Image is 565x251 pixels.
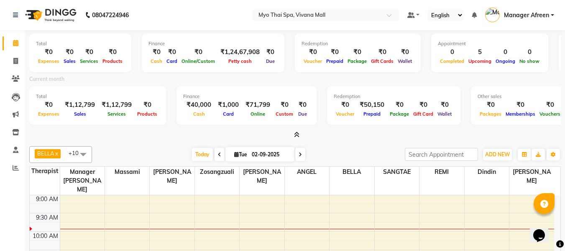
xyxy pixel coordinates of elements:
[388,111,411,117] span: Package
[150,167,194,186] span: [PERSON_NAME]
[438,47,466,57] div: 0
[100,47,125,57] div: ₹0
[537,100,562,110] div: ₹0
[396,47,414,57] div: ₹0
[466,47,493,57] div: 5
[334,100,356,110] div: ₹0
[493,47,517,57] div: 0
[100,58,125,64] span: Products
[438,40,542,47] div: Appointment
[295,100,310,110] div: ₹0
[135,100,159,110] div: ₹0
[191,111,207,117] span: Cash
[375,167,419,177] span: SANGTAE
[98,100,135,110] div: ₹1,12,799
[369,47,396,57] div: ₹0
[264,58,277,64] span: Due
[195,167,239,177] span: Zosangzuali
[438,58,466,64] span: Completed
[504,11,549,20] span: Manager Afreen
[148,40,278,47] div: Finance
[37,150,54,157] span: BELLA
[164,58,179,64] span: Card
[36,111,61,117] span: Expenses
[61,100,98,110] div: ₹1,12,799
[485,151,510,158] span: ADD NEW
[34,195,60,204] div: 9:00 AM
[530,217,557,243] iframe: chat widget
[34,213,60,222] div: 9:30 AM
[36,58,61,64] span: Expenses
[435,100,454,110] div: ₹0
[183,100,215,110] div: ₹40,000
[29,75,64,83] label: Current month
[356,100,388,110] div: ₹50,150
[537,111,562,117] span: Vouchers
[164,47,179,57] div: ₹0
[274,100,295,110] div: ₹0
[105,167,149,177] span: Massami
[148,47,164,57] div: ₹0
[61,58,78,64] span: Sales
[411,111,435,117] span: Gift Card
[302,47,324,57] div: ₹0
[179,58,217,64] span: Online/Custom
[369,58,396,64] span: Gift Cards
[226,58,254,64] span: Petty cash
[36,40,125,47] div: Total
[192,148,213,161] span: Today
[78,47,100,57] div: ₹0
[483,149,512,160] button: ADD NEW
[148,58,164,64] span: Cash
[302,58,324,64] span: Voucher
[72,111,88,117] span: Sales
[183,93,310,100] div: Finance
[21,3,79,27] img: logo
[274,111,295,117] span: Custom
[263,47,278,57] div: ₹0
[249,148,291,161] input: 2025-09-02
[345,58,369,64] span: Package
[36,100,61,110] div: ₹0
[179,47,217,57] div: ₹0
[324,47,345,57] div: ₹0
[221,111,236,117] span: Card
[405,148,478,161] input: Search Appointment
[232,151,249,158] span: Tue
[69,150,85,156] span: +10
[388,100,411,110] div: ₹0
[485,8,500,22] img: Manager Afreen
[242,100,274,110] div: ₹71,799
[465,167,509,177] span: Dindin
[345,47,369,57] div: ₹0
[105,111,128,117] span: Services
[217,47,263,57] div: ₹1,24,67,908
[296,111,309,117] span: Due
[396,58,414,64] span: Wallet
[215,100,242,110] div: ₹1,000
[240,167,284,186] span: [PERSON_NAME]
[419,167,464,177] span: REMI
[334,93,454,100] div: Redemption
[248,111,267,117] span: Online
[478,100,504,110] div: ₹0
[478,111,504,117] span: Packages
[509,167,554,186] span: [PERSON_NAME]
[135,111,159,117] span: Products
[54,150,58,157] a: x
[92,3,129,27] b: 08047224946
[517,47,542,57] div: 0
[36,93,159,100] div: Total
[466,58,493,64] span: Upcoming
[324,58,345,64] span: Prepaid
[411,100,435,110] div: ₹0
[31,232,60,241] div: 10:00 AM
[517,58,542,64] span: No show
[493,58,517,64] span: Ongoing
[285,167,329,177] span: ANGEL
[330,167,374,177] span: BELLA
[60,167,105,195] span: Manager [PERSON_NAME]
[334,111,356,117] span: Voucher
[61,47,78,57] div: ₹0
[78,58,100,64] span: Services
